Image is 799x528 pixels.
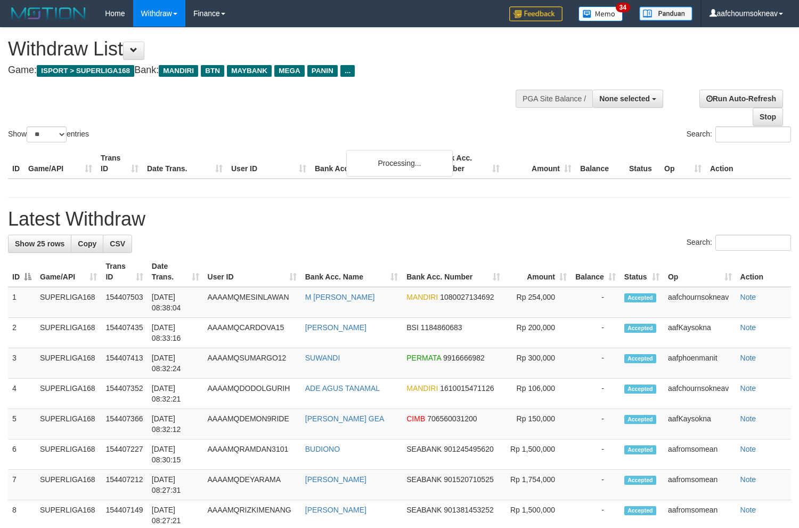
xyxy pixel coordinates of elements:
[101,470,147,500] td: 154407212
[406,384,438,393] span: MANDIRI
[664,318,736,348] td: aafKaysokna
[8,379,36,409] td: 4
[8,235,71,253] a: Show 25 rows
[664,287,736,318] td: aafchournsokneav
[8,257,36,287] th: ID: activate to sort column descending
[8,348,36,379] td: 3
[37,65,134,77] span: ISPORT > SUPERLIGA168
[203,287,301,318] td: AAAAMQMESINLAWAN
[148,318,203,348] td: [DATE] 08:33:16
[406,293,438,301] span: MANDIRI
[27,126,67,142] select: Showentries
[8,148,24,179] th: ID
[406,475,442,484] span: SEABANK
[740,384,756,393] a: Note
[203,409,301,439] td: AAAAMQDEMON9RIDE
[307,65,338,77] span: PANIN
[664,439,736,470] td: aafromsomean
[664,257,736,287] th: Op: activate to sort column ascending
[301,257,402,287] th: Bank Acc. Name: activate to sort column ascending
[576,148,625,179] th: Balance
[592,90,663,108] button: None selected
[36,348,101,379] td: SUPERLIGA168
[311,148,432,179] th: Bank Acc. Name
[201,65,224,77] span: BTN
[509,6,562,21] img: Feedback.jpg
[624,354,656,363] span: Accepted
[101,348,147,379] td: 154407413
[664,470,736,500] td: aafromsomean
[504,470,571,500] td: Rp 1,754,000
[427,414,477,423] span: Copy 706560031200 to clipboard
[440,384,494,393] span: Copy 1610015471126 to clipboard
[687,126,791,142] label: Search:
[406,323,419,332] span: BSI
[101,379,147,409] td: 154407352
[227,65,272,77] span: MAYBANK
[664,348,736,379] td: aafphoenmanit
[740,475,756,484] a: Note
[305,384,380,393] a: ADE AGUS TANAMAL
[148,257,203,287] th: Date Trans.: activate to sort column ascending
[715,235,791,251] input: Search:
[660,148,706,179] th: Op
[8,65,522,76] h4: Game: Bank:
[8,470,36,500] td: 7
[36,257,101,287] th: Game/API: activate to sort column ascending
[103,235,132,253] a: CSV
[740,293,756,301] a: Note
[443,354,485,362] span: Copy 9916666982 to clipboard
[36,439,101,470] td: SUPERLIGA168
[148,379,203,409] td: [DATE] 08:32:21
[96,148,143,179] th: Trans ID
[699,90,783,108] a: Run Auto-Refresh
[101,439,147,470] td: 154407227
[305,445,340,453] a: BUDIONO
[24,148,96,179] th: Game/API
[305,323,366,332] a: [PERSON_NAME]
[203,470,301,500] td: AAAAMQDEYARAMA
[687,235,791,251] label: Search:
[639,6,692,21] img: panduan.png
[36,470,101,500] td: SUPERLIGA168
[406,506,442,514] span: SEABANK
[148,439,203,470] td: [DATE] 08:30:15
[8,287,36,318] td: 1
[740,323,756,332] a: Note
[8,5,89,21] img: MOTION_logo.png
[504,409,571,439] td: Rp 150,000
[624,506,656,515] span: Accepted
[578,6,623,21] img: Button%20Memo.svg
[148,287,203,318] td: [DATE] 08:38:04
[444,475,493,484] span: Copy 901520710525 to clipboard
[504,318,571,348] td: Rp 200,000
[406,445,442,453] span: SEABANK
[8,38,522,60] h1: Withdraw List
[620,257,664,287] th: Status: activate to sort column ascending
[571,318,620,348] td: -
[148,348,203,379] td: [DATE] 08:32:24
[203,348,301,379] td: AAAAMQSUMARGO12
[571,287,620,318] td: -
[305,293,375,301] a: M [PERSON_NAME]
[444,445,493,453] span: Copy 901245495620 to clipboard
[8,209,791,230] h1: Latest Withdraw
[101,409,147,439] td: 154407366
[504,287,571,318] td: Rp 254,000
[8,409,36,439] td: 5
[101,257,147,287] th: Trans ID: activate to sort column ascending
[571,470,620,500] td: -
[740,414,756,423] a: Note
[274,65,305,77] span: MEGA
[8,318,36,348] td: 2
[616,3,630,12] span: 34
[101,287,147,318] td: 154407503
[8,126,89,142] label: Show entries
[504,439,571,470] td: Rp 1,500,000
[203,439,301,470] td: AAAAMQRAMDAN3101
[516,90,592,108] div: PGA Site Balance /
[504,379,571,409] td: Rp 106,000
[706,148,791,179] th: Action
[8,439,36,470] td: 6
[305,475,366,484] a: [PERSON_NAME]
